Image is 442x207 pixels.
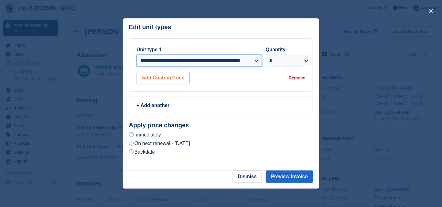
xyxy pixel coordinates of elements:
[129,132,161,138] label: Immediately
[129,132,134,137] input: Immediately
[129,149,134,154] input: Backdate
[129,149,155,155] label: Backdate
[137,72,190,84] button: Add Custom Price
[137,47,162,52] label: Unit type 1
[266,47,286,52] label: Quantity
[426,6,436,16] button: close
[129,141,134,146] input: On next renewal - [DATE]
[289,75,305,81] div: Remove
[233,171,262,183] button: Dismiss
[129,122,189,128] strong: Apply price changes
[266,171,313,183] button: Preview Invoice
[137,102,305,109] div: + Add another
[129,140,190,147] label: On next renewal - [DATE]
[129,97,313,114] a: + Add another
[129,24,171,31] p: Edit unit types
